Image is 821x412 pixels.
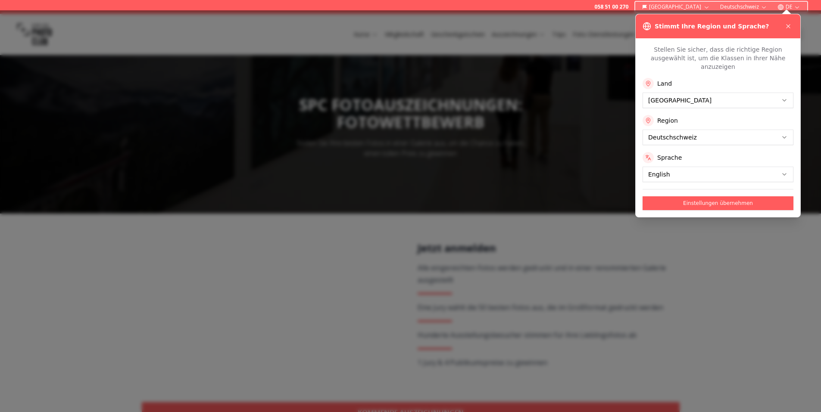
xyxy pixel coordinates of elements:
[643,45,793,71] p: Stellen Sie sicher, dass die richtige Region ausgewählt ist, um die Klassen in Ihrer Nähe anzuzeigen
[643,196,793,210] button: Einstellungen übernehmen
[657,79,672,88] label: Land
[649,3,702,10] font: [GEOGRAPHIC_DATA]
[657,116,678,125] label: Region
[594,3,628,10] a: 058 51 00 270
[774,2,804,12] button: DE
[717,2,771,12] button: Deutschschweiz
[786,3,792,10] font: DE
[655,22,769,31] h3: Stimmt Ihre Region und Sprache?
[657,153,682,162] label: Sprache
[639,2,713,12] button: [GEOGRAPHIC_DATA]
[720,3,759,10] font: Deutschschweiz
